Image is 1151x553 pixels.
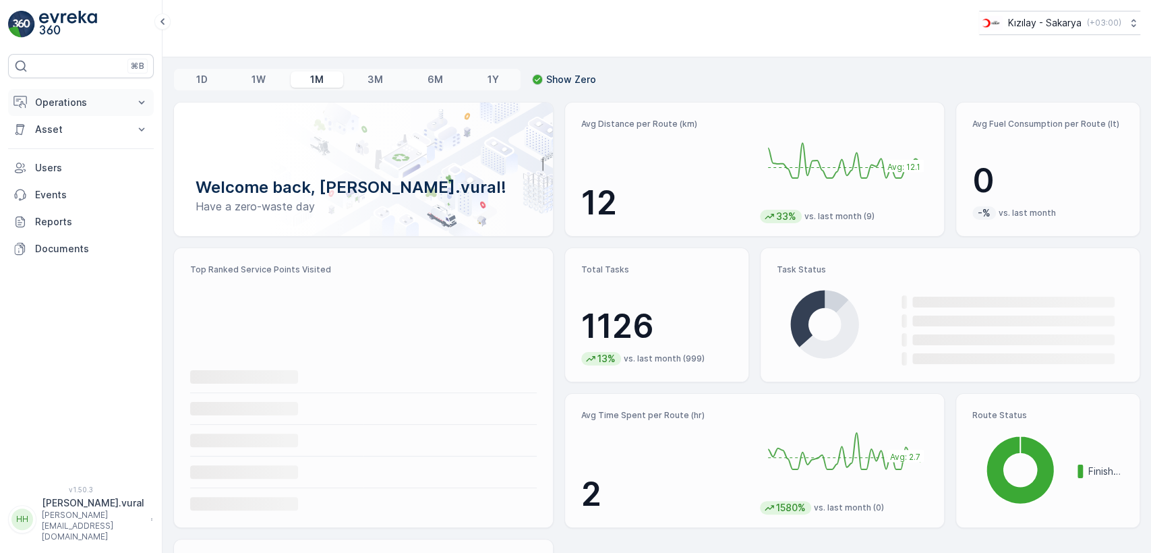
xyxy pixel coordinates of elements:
p: 3M [367,73,383,86]
p: 6M [427,73,443,86]
p: -% [976,206,992,220]
p: vs. last month (0) [814,502,884,513]
p: Users [35,161,148,175]
a: Reports [8,208,154,235]
p: vs. last month [999,208,1056,219]
p: Avg Distance per Route (km) [581,119,749,129]
p: Top Ranked Service Points Visited [190,264,537,275]
p: 2 [581,474,749,515]
p: 0 [972,161,1123,201]
button: Operations [8,89,154,116]
div: HH [11,508,33,530]
p: Have a zero-waste day [196,198,531,214]
p: ⌘B [131,61,144,71]
p: Avg Fuel Consumption per Route (lt) [972,119,1123,129]
a: Users [8,154,154,181]
p: 1580% [775,501,807,515]
img: logo_light-DOdMpM7g.png [39,11,97,38]
a: Documents [8,235,154,262]
p: Task Status [777,264,1123,275]
p: Finished [1088,465,1123,478]
p: 1D [196,73,208,86]
p: [PERSON_NAME][EMAIL_ADDRESS][DOMAIN_NAME] [42,510,144,542]
p: Events [35,188,148,202]
p: vs. last month (999) [624,353,705,364]
p: 1126 [581,306,732,347]
p: Welcome back, [PERSON_NAME].vural! [196,177,531,198]
p: Operations [35,96,127,109]
p: 1Y [487,73,498,86]
button: Kızılay - Sakarya(+03:00) [979,11,1140,35]
button: Asset [8,116,154,143]
p: 1W [252,73,266,86]
p: vs. last month (9) [804,211,875,222]
p: Route Status [972,410,1123,421]
p: ( +03:00 ) [1087,18,1121,28]
p: Show Zero [546,73,596,86]
span: v 1.50.3 [8,486,154,494]
p: 1M [310,73,324,86]
img: logo [8,11,35,38]
p: 12 [581,183,749,223]
p: Kızılay - Sakarya [1008,16,1082,30]
p: 33% [775,210,798,223]
p: Avg Time Spent per Route (hr) [581,410,749,421]
button: HH[PERSON_NAME].vural[PERSON_NAME][EMAIL_ADDRESS][DOMAIN_NAME] [8,496,154,542]
p: Total Tasks [581,264,732,275]
p: 13% [596,352,617,366]
p: [PERSON_NAME].vural [42,496,144,510]
p: Documents [35,242,148,256]
a: Events [8,181,154,208]
img: k%C4%B1z%C4%B1lay_DTAvauz.png [979,16,1003,30]
p: Reports [35,215,148,229]
p: Asset [35,123,127,136]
